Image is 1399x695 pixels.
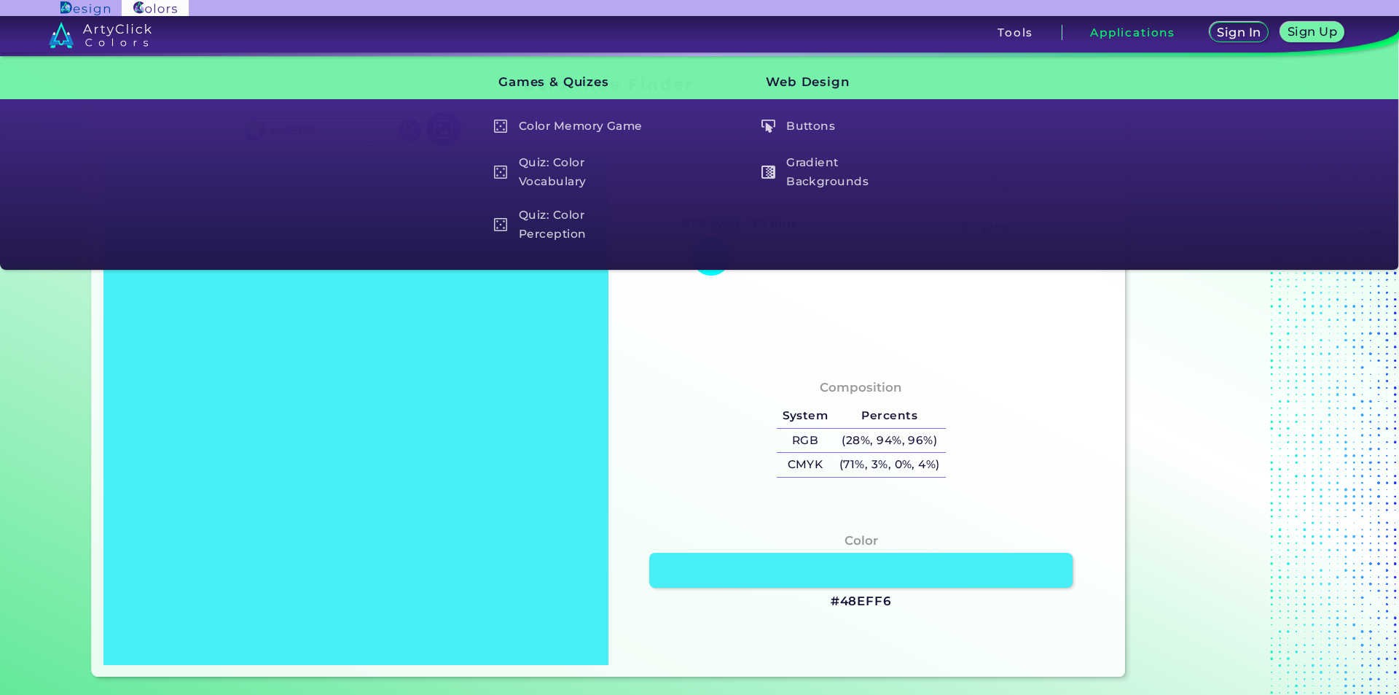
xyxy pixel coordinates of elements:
[998,27,1033,38] h3: Tools
[820,377,902,398] h4: Composition
[49,22,152,48] img: logo_artyclick_colors_white.svg
[1212,23,1266,42] a: Sign In
[831,593,892,610] h3: #48EFF6
[777,453,834,477] h5: CMYK
[1284,23,1341,42] a: Sign Up
[753,112,925,140] a: Buttons
[487,204,657,246] h5: Quiz: Color Perception
[777,404,834,428] h5: System
[754,112,924,140] h5: Buttons
[1290,26,1335,37] h5: Sign Up
[485,204,657,246] a: Quiz: Color Perception
[777,429,834,453] h5: RGB
[487,112,657,140] h5: Color Memory Game
[845,530,878,551] h4: Color
[742,64,925,101] h3: Web Design
[761,166,775,179] img: icon_gradient_white.svg
[1219,27,1258,38] h5: Sign In
[485,112,657,140] a: Color Memory Game
[494,218,508,232] img: icon_game_white.svg
[753,152,925,193] a: Gradient Backgrounds
[834,404,945,428] h5: Percents
[494,120,508,133] img: icon_game_white.svg
[754,152,924,193] h5: Gradient Backgrounds
[60,1,109,15] img: ArtyClick Design logo
[761,120,775,133] img: icon_click_button_white.svg
[1090,27,1175,38] h3: Applications
[474,64,657,101] h3: Games & Quizes
[834,453,945,477] h5: (71%, 3%, 0%, 4%)
[485,152,657,193] a: Quiz: Color Vocabulary
[834,429,945,453] h5: (28%, 94%, 96%)
[494,166,508,179] img: icon_game_white.svg
[487,152,657,193] h5: Quiz: Color Vocabulary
